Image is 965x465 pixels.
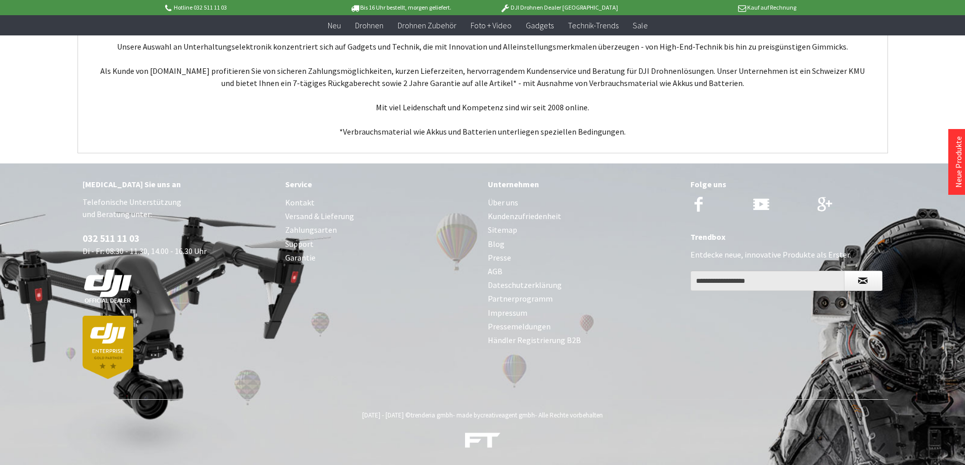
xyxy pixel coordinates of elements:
[321,15,348,36] a: Neu
[638,2,796,14] p: Kauf auf Rechnung
[328,20,341,30] span: Neu
[471,20,512,30] span: Foto + Video
[690,271,844,291] input: Ihre E-Mail Adresse
[488,265,680,278] a: AGB
[488,209,680,223] a: Kundenzufriedenheit
[465,434,500,452] a: DJI Drohnen, Trends & Gadgets Shop
[83,269,133,304] img: white-dji-schweiz-logo-official_140x140.png
[465,433,500,448] img: ft-white-trans-footer.png
[285,178,478,191] div: Service
[285,251,478,265] a: Garantie
[488,278,680,292] a: Dateschutzerklärung
[488,196,680,209] a: Über uns
[488,292,680,306] a: Partnerprogramm
[690,248,883,261] p: Entdecke neue, innovative Produkte als Erster.
[488,333,680,347] a: Händler Registrierung B2B
[526,20,554,30] span: Gadgets
[348,15,391,36] a: Drohnen
[285,209,478,223] a: Versand & Lieferung
[411,411,453,419] a: trenderia gmbh
[488,237,680,251] a: Blog
[568,20,619,30] span: Technik-Trends
[844,271,882,291] button: Newsletter abonnieren
[480,411,535,419] a: creativeagent gmbh
[480,2,638,14] p: DJI Drohnen Dealer [GEOGRAPHIC_DATA]
[488,223,680,237] a: Sitemap
[86,411,880,419] div: [DATE] - [DATE] © - made by - Alle Rechte vorbehalten
[322,2,480,14] p: Bis 16 Uhr bestellt, morgen geliefert.
[83,316,133,379] img: dji-partner-enterprise_goldLoJgYOWPUIEBO.png
[98,4,867,138] p: Unsere Drohnen-Welt umfasst ein breites Sortiment an DJI Consumer und Enterprise Drohnen, Zubehör...
[285,223,478,237] a: Zahlungsarten
[488,320,680,333] a: Pressemeldungen
[488,306,680,320] a: Impressum
[464,15,519,36] a: Foto + Video
[398,20,456,30] span: Drohnen Zubehör
[690,178,883,191] div: Folge uns
[690,230,883,243] div: Trendbox
[953,136,963,188] a: Neue Produkte
[626,15,655,36] a: Sale
[633,20,648,30] span: Sale
[519,15,561,36] a: Gadgets
[488,251,680,265] a: Presse
[561,15,626,36] a: Technik-Trends
[83,232,139,244] a: 032 511 11 03
[83,196,275,379] p: Telefonische Unterstützung und Beratung unter: Di - Fr: 08:30 - 11.30, 14.00 - 16.30 Uhr
[488,178,680,191] div: Unternehmen
[355,20,383,30] span: Drohnen
[391,15,464,36] a: Drohnen Zubehör
[83,178,275,191] div: [MEDICAL_DATA] Sie uns an
[164,2,322,14] p: Hotline 032 511 11 03
[285,237,478,251] a: Support
[285,196,478,209] a: Kontakt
